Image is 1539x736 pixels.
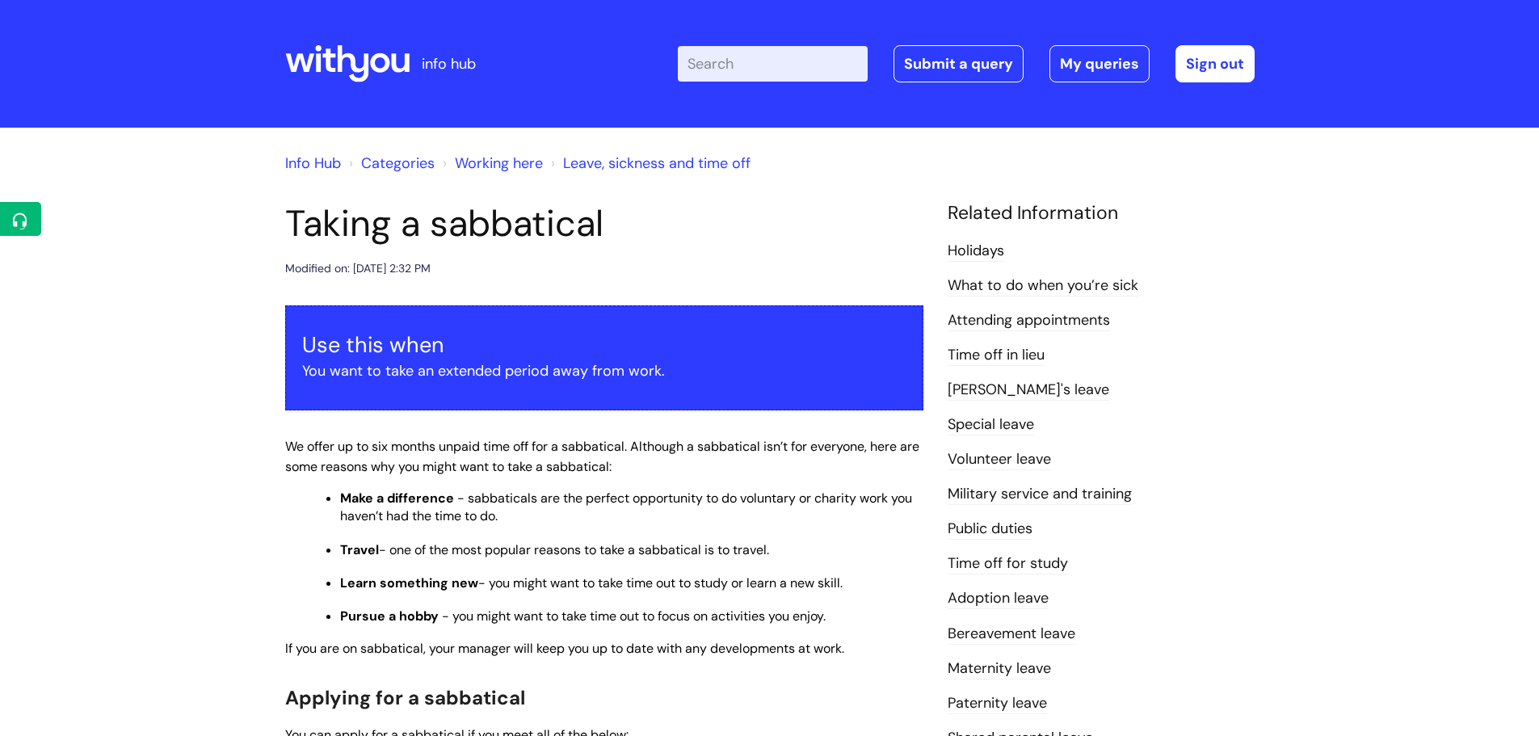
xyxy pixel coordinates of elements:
span: - you might want to take time out to focus on activities you enjoy. [442,608,826,625]
a: Maternity leave [948,658,1051,679]
a: Adoption leave [948,588,1049,609]
a: Public duties [948,519,1032,540]
a: Leave, sickness and time off [563,154,751,173]
a: Submit a query [894,45,1024,82]
li: Leave, sickness and time off [547,150,751,176]
li: Solution home [345,150,435,176]
a: What to do when you’re sick [948,275,1138,297]
a: Volunteer leave [948,449,1051,470]
span: We offer up to six months unpaid time off for a sabbatical. Although a sabbatical isn’t for every... [285,438,919,475]
strong: Travel [340,541,379,558]
a: Sign out [1175,45,1255,82]
h4: Related Information [948,202,1255,225]
div: | - [678,45,1255,82]
a: Holidays [948,241,1004,262]
span: - sabbaticals are the perfect opportunity to do voluntary or charity work you haven’t had the tim... [340,490,912,524]
a: Time off in lieu [948,345,1045,366]
strong: Pursue a hobby [340,608,439,625]
a: Attending appointments [948,310,1110,331]
span: If you are on sabbatical, your manager will keep you up to date with any developments at work. [285,640,844,657]
a: Military service and training [948,484,1132,505]
a: Bereavement leave [948,624,1075,645]
p: You want to take an extended period away from work. [302,358,906,384]
strong: Learn something new [340,574,478,591]
span: Applying for a sabbatical [285,685,525,710]
a: Special leave [948,414,1034,435]
input: Search [678,46,868,82]
span: - one of the most popular reasons to take a sabbatical is to travel. [379,541,769,558]
h1: Taking a sabbatical [285,202,923,246]
span: - you might want to take time out to study or learn a new skill. [478,574,843,591]
a: Categories [361,154,435,173]
a: [PERSON_NAME]'s leave [948,380,1109,401]
div: Modified on: [DATE] 2:32 PM [285,259,431,279]
a: Paternity leave [948,693,1047,714]
p: info hub [422,51,476,77]
strong: Make a difference [340,490,454,507]
a: Time off for study [948,553,1068,574]
a: Working here [455,154,543,173]
h3: Use this when [302,332,906,358]
li: Working here [439,150,543,176]
a: Info Hub [285,154,341,173]
a: My queries [1049,45,1150,82]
